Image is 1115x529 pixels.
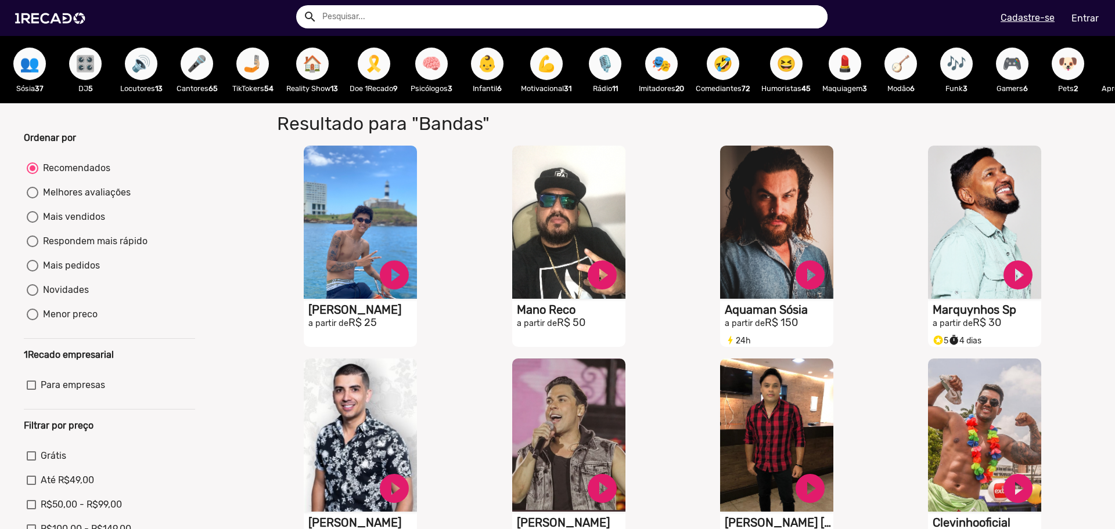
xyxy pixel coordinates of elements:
[517,303,625,317] h1: Mano Reco
[996,48,1028,80] button: 🎮
[303,48,322,80] span: 🏠
[612,84,618,93] b: 11
[38,210,105,224] div: Mais vendidos
[41,473,94,487] span: Até R$49,00
[933,336,948,346] span: 5
[477,48,497,80] span: 👶
[652,48,671,80] span: 🎭
[589,48,621,80] button: 🎙️
[465,83,509,94] p: Infantil
[910,84,915,93] b: 6
[801,84,811,93] b: 45
[1046,83,1090,94] p: Pets
[1064,8,1106,28] a: Entrar
[38,186,131,200] div: Melhores avaliações
[742,84,750,93] b: 72
[187,48,207,80] span: 🎤
[299,6,319,26] button: Example home icon
[497,84,502,93] b: 6
[35,84,44,93] b: 37
[24,420,93,431] b: Filtrar por preço
[933,317,1041,329] h2: R$ 30
[69,48,102,80] button: 🎛️
[585,471,620,506] a: play_circle_filled
[884,48,917,80] button: 🪕
[181,48,213,80] button: 🎤
[24,349,114,360] b: 1Recado empresarial
[720,146,833,299] video: S1RECADO vídeos dedicados para fãs e empresas
[304,358,417,512] video: S1RECADO vídeos dedicados para fãs e empresas
[879,83,923,94] p: Modão
[776,48,796,80] span: 😆
[933,335,944,346] small: stars
[725,303,833,317] h1: Aquaman Sósia
[175,83,219,94] p: Cantores
[725,318,765,328] small: a partir de
[308,303,417,317] h1: [PERSON_NAME]
[1001,258,1035,292] a: play_circle_filled
[20,48,39,80] span: 👥
[314,5,828,28] input: Pesquisar...
[725,332,736,346] i: bolt
[963,84,967,93] b: 3
[471,48,503,80] button: 👶
[75,48,95,80] span: 🎛️
[38,259,100,273] div: Mais pedidos
[761,83,811,94] p: Humoristas
[862,84,867,93] b: 3
[308,318,348,328] small: a partir de
[448,84,452,93] b: 3
[928,146,1041,299] video: S1RECADO vídeos dedicados para fãs e empresas
[1074,84,1078,93] b: 2
[131,48,151,80] span: 🔊
[38,161,110,175] div: Recomendados
[155,84,163,93] b: 13
[393,84,398,93] b: 9
[1023,84,1028,93] b: 6
[268,113,805,135] h1: Resultado para "Bandas"
[639,83,684,94] p: Imitadores
[512,358,625,512] video: S1RECADO vídeos dedicados para fãs e empresas
[308,317,417,329] h2: R$ 25
[377,471,412,506] a: play_circle_filled
[829,48,861,80] button: 💄
[208,84,218,93] b: 65
[595,48,615,80] span: 🎙️
[585,258,620,292] a: play_circle_filled
[725,317,833,329] h2: R$ 150
[24,132,76,143] b: Ordenar por
[236,48,269,80] button: 🤳🏼
[125,48,157,80] button: 🔊
[713,48,733,80] span: 🤣
[675,84,684,93] b: 20
[517,318,557,328] small: a partir de
[835,48,855,80] span: 💄
[707,48,739,80] button: 🤣
[1001,471,1035,506] a: play_circle_filled
[8,83,52,94] p: Sósia
[521,83,571,94] p: Motivacional
[286,83,338,94] p: Reality Show
[583,83,627,94] p: Rádio
[231,83,275,94] p: TikTokers
[928,358,1041,512] video: S1RECADO vídeos dedicados para fãs e empresas
[243,48,262,80] span: 🤳🏼
[1058,48,1078,80] span: 🐶
[304,146,417,299] video: S1RECADO vídeos dedicados para fãs e empresas
[264,84,274,93] b: 54
[296,48,329,80] button: 🏠
[645,48,678,80] button: 🎭
[933,303,1041,317] h1: Marquynhos Sp
[940,48,973,80] button: 🎶
[1001,12,1055,23] u: Cadastre-se
[934,83,979,94] p: Funk
[38,234,148,248] div: Respondem mais rápido
[933,318,973,328] small: a partir de
[793,471,828,506] a: play_circle_filled
[947,48,966,80] span: 🎶
[358,48,390,80] button: 🎗️
[990,83,1034,94] p: Gamers
[564,84,571,93] b: 31
[696,83,750,94] p: Comediantes
[512,146,625,299] video: S1RECADO vídeos dedicados para fãs e empresas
